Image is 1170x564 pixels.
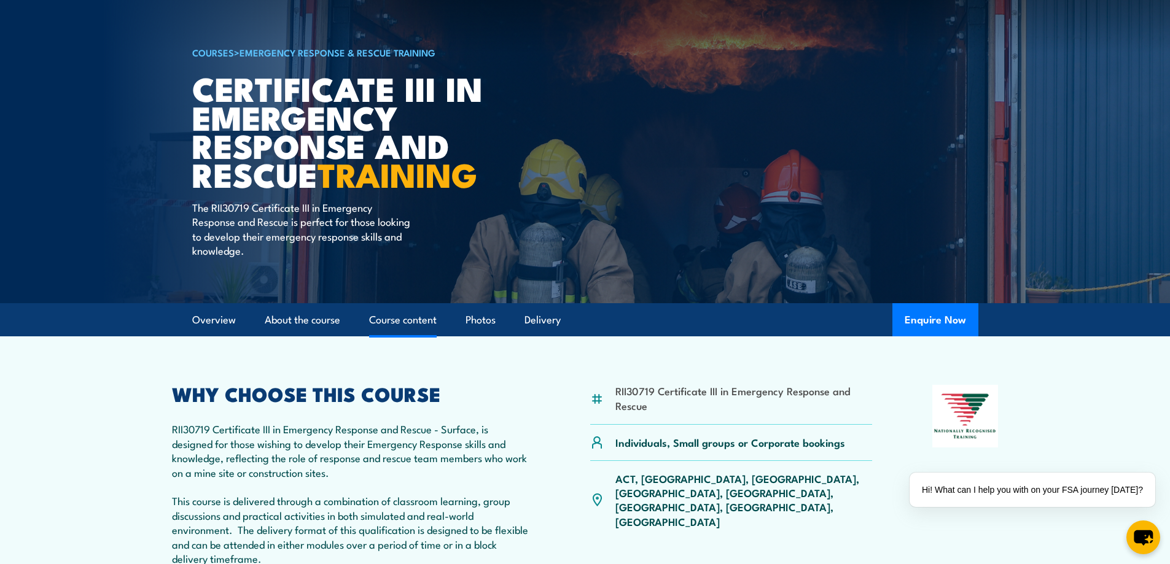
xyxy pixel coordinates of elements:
[525,304,561,336] a: Delivery
[615,471,873,529] p: ACT, [GEOGRAPHIC_DATA], [GEOGRAPHIC_DATA], [GEOGRAPHIC_DATA], [GEOGRAPHIC_DATA], [GEOGRAPHIC_DATA...
[192,74,496,188] h1: Certificate III in Emergency Response and Rescue
[265,304,340,336] a: About the course
[466,304,496,336] a: Photos
[192,304,236,336] a: Overview
[932,385,999,447] img: Nationally Recognised Training logo.
[192,45,496,60] h6: >
[192,45,234,59] a: COURSES
[318,148,477,199] strong: TRAINING
[1126,520,1160,554] button: chat-button
[240,45,435,59] a: Emergency Response & Rescue Training
[615,435,845,449] p: Individuals, Small groups or Corporate bookings
[172,385,531,402] h2: WHY CHOOSE THIS COURSE
[615,384,873,412] li: RII30719 Certificate III in Emergency Response and Rescue
[192,200,416,258] p: The RII30719 Certificate III in Emergency Response and Rescue is perfect for those looking to dev...
[369,304,437,336] a: Course content
[910,473,1155,507] div: Hi! What can I help you with on your FSA journey [DATE]?
[892,303,978,336] button: Enquire Now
